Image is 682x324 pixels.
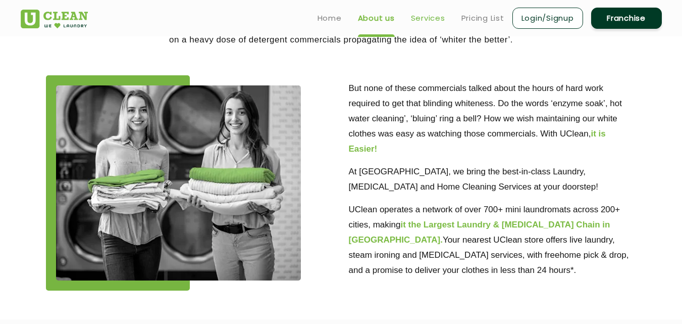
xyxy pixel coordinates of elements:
[349,202,637,278] p: UClean operates a network of over 700+ mini laundromats across 200+ cities, making Your nearest U...
[591,8,662,29] a: Franchise
[512,8,583,29] a: Login/Signup
[461,12,504,24] a: Pricing List
[21,10,88,28] img: UClean Laundry and Dry Cleaning
[349,81,637,157] p: But none of these commercials talked about the hours of hard work required to get that blinding w...
[411,12,445,24] a: Services
[318,12,342,24] a: Home
[349,220,610,245] b: it the Largest Laundry & [MEDICAL_DATA] Chain in [GEOGRAPHIC_DATA].
[56,85,301,281] img: about_img_11zon.webp
[358,12,395,24] a: About us
[349,164,637,195] p: At [GEOGRAPHIC_DATA], we bring the best-in-class Laundry, [MEDICAL_DATA] and Home Cleaning Servic...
